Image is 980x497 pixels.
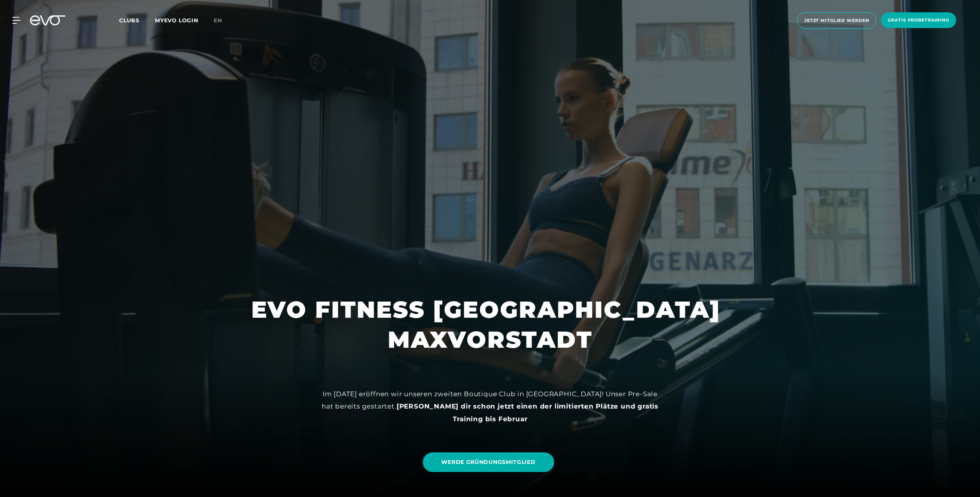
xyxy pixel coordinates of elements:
span: en [214,17,222,24]
a: Jetzt Mitglied werden [795,12,879,29]
a: Gratis Probetraining [879,12,958,29]
div: Im [DATE] eröffnen wir unseren zweiten Boutique Club in [GEOGRAPHIC_DATA]! Unser Pre-Sale hat ber... [317,388,663,425]
a: Clubs [119,17,155,24]
span: Jetzt Mitglied werden [804,17,869,24]
span: WERDE GRÜNDUNGSMITGLIED [441,458,535,466]
span: Clubs [119,17,140,24]
strong: [PERSON_NAME] dir schon jetzt einen der limitierten Plätze und gratis Training bis Februar [397,402,658,422]
a: WERDE GRÜNDUNGSMITGLIED [423,452,554,472]
span: Gratis Probetraining [888,17,949,23]
a: MYEVO LOGIN [155,17,198,24]
h1: EVO FITNESS [GEOGRAPHIC_DATA] MAXVORSTADT [251,295,729,355]
a: en [214,16,231,25]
